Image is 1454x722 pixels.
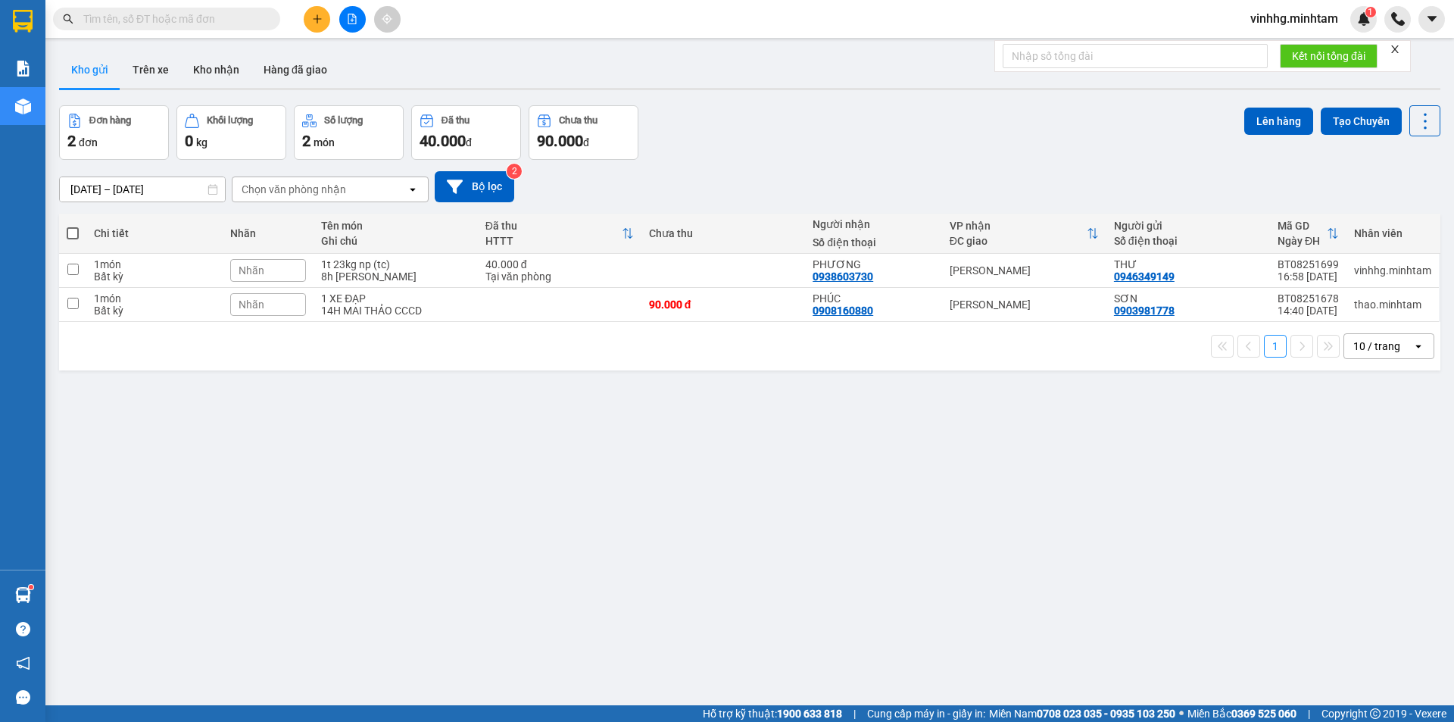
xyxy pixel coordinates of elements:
[559,115,598,126] div: Chưa thu
[1278,235,1327,247] div: Ngày ĐH
[466,136,472,148] span: đ
[94,258,215,270] div: 1 món
[1370,708,1381,719] span: copyright
[1354,264,1431,277] div: vinhhg.minhtam
[1391,12,1405,26] img: phone-icon
[649,298,797,311] div: 90.000 đ
[1353,339,1400,354] div: 10 / trang
[1292,48,1365,64] span: Kết nối tổng đài
[16,690,30,705] span: message
[207,115,253,126] div: Khối lượng
[442,115,470,126] div: Đã thu
[312,14,323,24] span: plus
[181,52,251,88] button: Kho nhận
[302,132,310,150] span: 2
[83,11,262,27] input: Tìm tên, số ĐT hoặc mã đơn
[196,136,207,148] span: kg
[1368,7,1373,17] span: 1
[813,292,934,305] div: PHÚC
[813,305,873,317] div: 0908160880
[411,105,521,160] button: Đã thu40.000đ
[478,214,641,254] th: Toggle SortBy
[950,298,1099,311] div: [PERSON_NAME]
[242,182,346,197] div: Chọn văn phòng nhận
[239,298,264,311] span: Nhãn
[1308,705,1310,722] span: |
[485,220,622,232] div: Đã thu
[1390,44,1400,55] span: close
[321,235,470,247] div: Ghi chú
[1354,227,1431,239] div: Nhân viên
[176,105,286,160] button: Khối lượng0kg
[950,220,1087,232] div: VP nhận
[703,705,842,722] span: Hỗ trợ kỹ thuật:
[185,132,193,150] span: 0
[853,705,856,722] span: |
[1114,292,1262,305] div: SƠN
[1244,108,1313,135] button: Lên hàng
[1278,220,1327,232] div: Mã GD
[230,227,306,239] div: Nhãn
[1037,708,1175,720] strong: 0708 023 035 - 0935 103 250
[94,270,215,283] div: Bất kỳ
[813,218,934,230] div: Người nhận
[777,708,842,720] strong: 1900 633 818
[435,171,514,202] button: Bộ lọc
[1365,7,1376,17] sup: 1
[321,305,470,317] div: 14H MAI THẢO CCCD
[1354,298,1431,311] div: thao.minhtam
[950,235,1087,247] div: ĐC giao
[537,132,583,150] span: 90.000
[120,52,181,88] button: Trên xe
[1321,108,1402,135] button: Tạo Chuyến
[1231,708,1296,720] strong: 0369 525 060
[321,292,470,305] div: 1 XE ĐẠP
[1280,44,1378,68] button: Kết nối tổng đài
[1114,258,1262,270] div: THƯ
[813,236,934,248] div: Số điện thoại
[1270,214,1346,254] th: Toggle SortBy
[1179,711,1184,717] span: ⚪️
[79,136,98,148] span: đơn
[989,705,1175,722] span: Miền Nam
[1357,12,1371,26] img: icon-new-feature
[382,14,392,24] span: aim
[813,270,873,283] div: 0938603730
[94,292,215,305] div: 1 món
[1278,270,1339,283] div: 16:58 [DATE]
[1114,305,1175,317] div: 0903981778
[485,235,622,247] div: HTTT
[63,14,73,24] span: search
[15,61,31,77] img: solution-icon
[1278,292,1339,305] div: BT08251678
[950,264,1099,277] div: [PERSON_NAME]
[15,98,31,114] img: warehouse-icon
[1114,220,1262,232] div: Người gửi
[339,6,366,33] button: file-add
[347,14,357,24] span: file-add
[407,183,419,195] svg: open
[13,10,33,33] img: logo-vxr
[321,270,470,283] div: 8h mai vinh
[94,305,215,317] div: Bất kỳ
[304,6,330,33] button: plus
[89,115,131,126] div: Đơn hàng
[1114,235,1262,247] div: Số điện thoại
[1278,305,1339,317] div: 14:40 [DATE]
[67,132,76,150] span: 2
[583,136,589,148] span: đ
[94,227,215,239] div: Chi tiết
[485,258,634,270] div: 40.000 đ
[942,214,1106,254] th: Toggle SortBy
[485,270,634,283] div: Tại văn phòng
[1187,705,1296,722] span: Miền Bắc
[59,52,120,88] button: Kho gửi
[15,587,31,603] img: warehouse-icon
[420,132,466,150] span: 40.000
[529,105,638,160] button: Chưa thu90.000đ
[649,227,797,239] div: Chưa thu
[1003,44,1268,68] input: Nhập số tổng đài
[29,585,33,589] sup: 1
[374,6,401,33] button: aim
[1114,270,1175,283] div: 0946349149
